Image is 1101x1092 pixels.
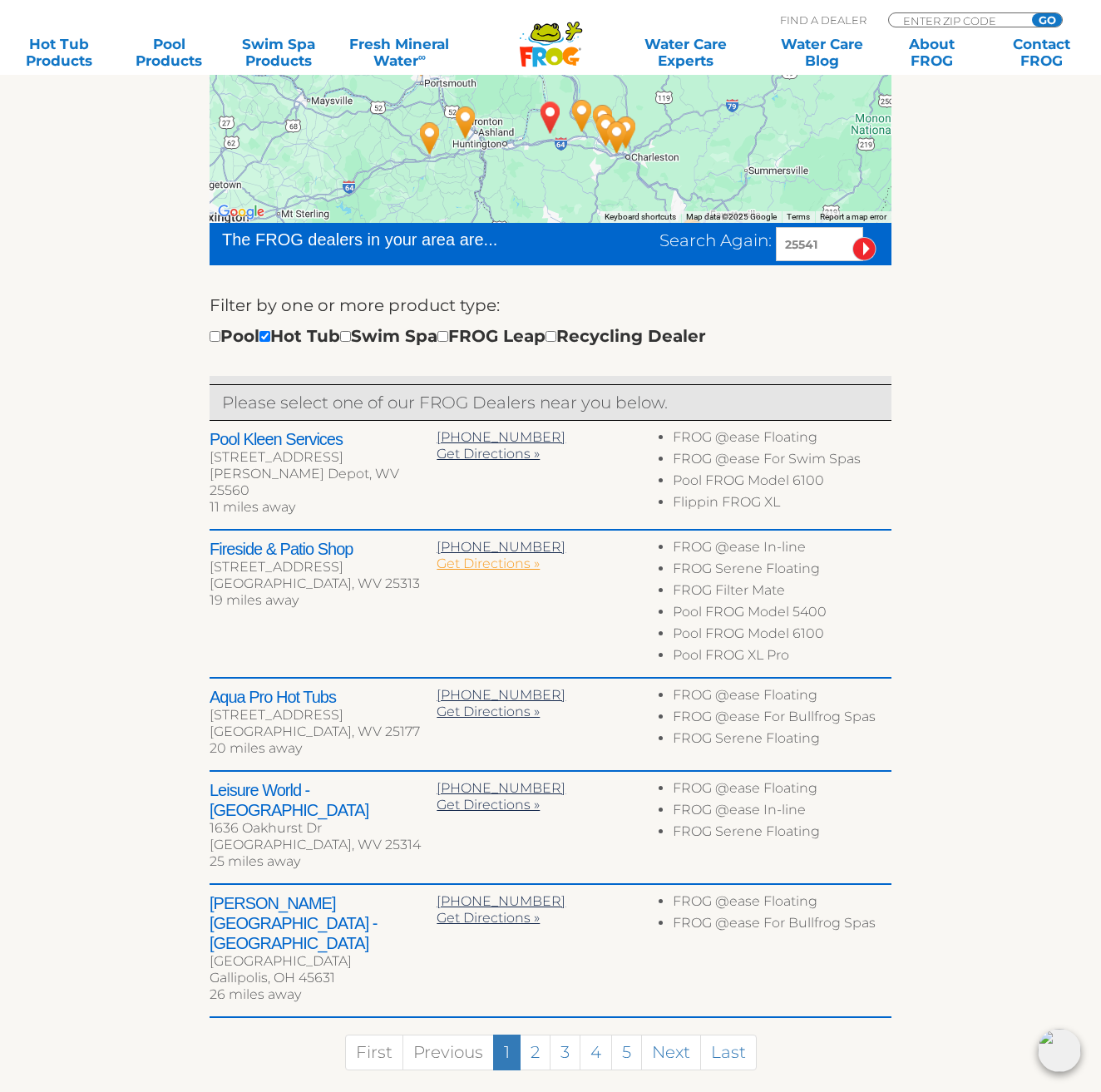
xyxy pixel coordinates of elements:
a: Fresh MineralWater∞ [346,36,452,69]
sup: ∞ [418,51,426,63]
a: Previous [402,1035,494,1070]
h2: Leisure World - [GEOGRAPHIC_DATA] [210,780,437,820]
img: Google [214,201,269,223]
div: [STREET_ADDRESS] [210,559,437,576]
p: Please select one of our FROG Dealers near you below. [222,389,879,416]
li: Pool FROG Model 6100 [673,625,891,647]
a: Hot TubProducts [17,36,102,69]
div: 1636 Oakhurst Dr [210,820,437,837]
input: Submit [852,237,876,261]
div: Pool Kleen Services - 11 miles away. [563,93,601,138]
a: Get Directions » [437,704,540,719]
a: 4 [580,1035,612,1070]
a: Get Directions » [437,556,540,571]
div: Custom Pools & Spas - Grayson - 44 miles away. [411,116,449,161]
div: [GEOGRAPHIC_DATA], WV 25314 [210,837,437,853]
a: Terms (opens in new tab) [787,212,810,221]
h2: Pool Kleen Services [210,429,437,449]
li: FROG Serene Floating [673,730,891,752]
li: FROG Serene Floating [673,561,891,582]
a: Get Directions » [437,797,540,813]
span: 11 miles away [210,499,295,515]
a: Report a map error [820,212,886,221]
li: Pool FROG Model 5400 [673,604,891,625]
li: Pool FROG Model 6100 [673,472,891,494]
a: 1 [493,1035,521,1070]
div: Gallipolis, OH 45631 [210,970,437,986]
div: [STREET_ADDRESS] [210,449,437,466]
span: 25 miles away [210,853,300,869]
li: FROG @ease For Bullfrog Spas [673,915,891,936]
a: AboutFROG [889,36,975,69]
div: The FROG dealers in your area are... [222,227,557,252]
div: Leisure World - Charleston - 25 miles away. [598,115,636,160]
a: 5 [611,1035,642,1070]
li: FROG @ease For Bullfrog Spas [673,709,891,730]
div: [GEOGRAPHIC_DATA], WV 25313 [210,576,437,592]
li: FROG @ease In-line [673,539,891,561]
div: [STREET_ADDRESS] [210,707,437,724]
input: GO [1032,13,1062,27]
h2: Aqua Pro Hot Tubs [210,687,437,707]
li: FROG @ease For Swim Spas [673,451,891,472]
li: FROG @ease Floating [673,429,891,451]
a: ContactFROG [999,36,1084,69]
label: Filter by one or more product type: [210,292,500,319]
button: Keyboard shortcuts [605,211,676,223]
input: Zip Code Form [901,13,1014,27]
span: Map data ©2025 Google [686,212,777,221]
a: Last [700,1035,757,1070]
p: Find A Dealer [780,12,866,27]
a: Next [641,1035,701,1070]
a: PoolProducts [126,36,212,69]
li: FROG Filter Mate [673,582,891,604]
li: FROG Serene Floating [673,823,891,845]
a: Water CareExperts [616,36,755,69]
li: FROG @ease Floating [673,780,891,802]
a: Swim SpaProducts [236,36,322,69]
li: FROG @ease Floating [673,687,891,709]
div: Barbi-Lin Pools Inc. - 30 miles away. [447,100,485,145]
li: FROG @ease Floating [673,893,891,915]
a: Get Directions » [437,910,540,926]
div: [GEOGRAPHIC_DATA], WV 25177 [210,724,437,740]
a: Water CareBlog [779,36,865,69]
div: MILTON, WV 25541 [531,95,570,140]
a: [PHONE_NUMBER] [437,893,565,909]
a: 3 [550,1035,580,1070]
a: [PHONE_NUMBER] [437,687,565,703]
span: 19 miles away [210,592,299,608]
div: [PERSON_NAME] Depot, WV 25560 [210,466,437,499]
li: FROG @ease In-line [673,802,891,823]
div: Aqua Pro Hot Tubs - 20 miles away. [587,107,625,152]
div: Fireside & Patio Shop - 19 miles away. [584,98,622,143]
a: [PHONE_NUMBER] [437,780,565,796]
a: 2 [520,1035,550,1070]
span: Search Again: [659,230,772,250]
span: 20 miles away [210,740,302,756]
div: American Billiards & Outdoor Recreation - 28 miles away. [607,110,645,155]
a: Open this area in Google Maps (opens a new window) [214,201,269,223]
div: Pool Hot Tub Swim Spa FROG Leap Recycling Dealer [210,323,706,349]
h2: [PERSON_NAME][GEOGRAPHIC_DATA] - [GEOGRAPHIC_DATA] [210,893,437,953]
div: [GEOGRAPHIC_DATA] [210,953,437,970]
h2: Fireside & Patio Shop [210,539,437,559]
a: [PHONE_NUMBER] [437,429,565,445]
span: 26 miles away [210,986,301,1002]
a: Get Directions » [437,446,540,462]
a: First [345,1035,403,1070]
li: Pool FROG XL Pro [673,647,891,669]
li: Flippin FROG XL [673,494,891,516]
a: [PHONE_NUMBER] [437,539,565,555]
img: openIcon [1038,1029,1081,1072]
